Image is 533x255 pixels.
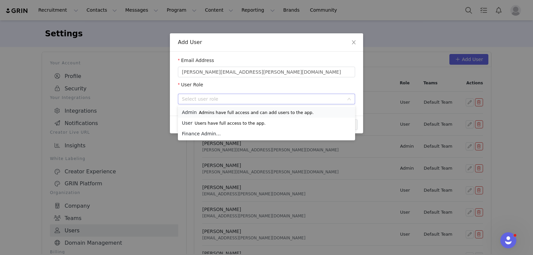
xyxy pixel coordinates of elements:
[351,40,356,45] i: icon: close
[218,131,401,137] p: Finance Admins have limited access and can only edit payment information in the app.
[178,128,355,139] li: Finance Admin
[178,107,355,118] li: Admin
[178,58,214,63] label: Email Address
[199,110,314,115] p: Admins have full access and can add users to the app.
[178,82,203,87] label: User Role
[344,33,363,52] button: Close
[178,39,355,46] div: Add User
[347,97,351,102] i: icon: down
[178,118,355,128] li: User
[500,232,516,248] iframe: Intercom live chat
[178,67,355,77] input: Email address
[195,121,266,126] p: Users have full access to the app.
